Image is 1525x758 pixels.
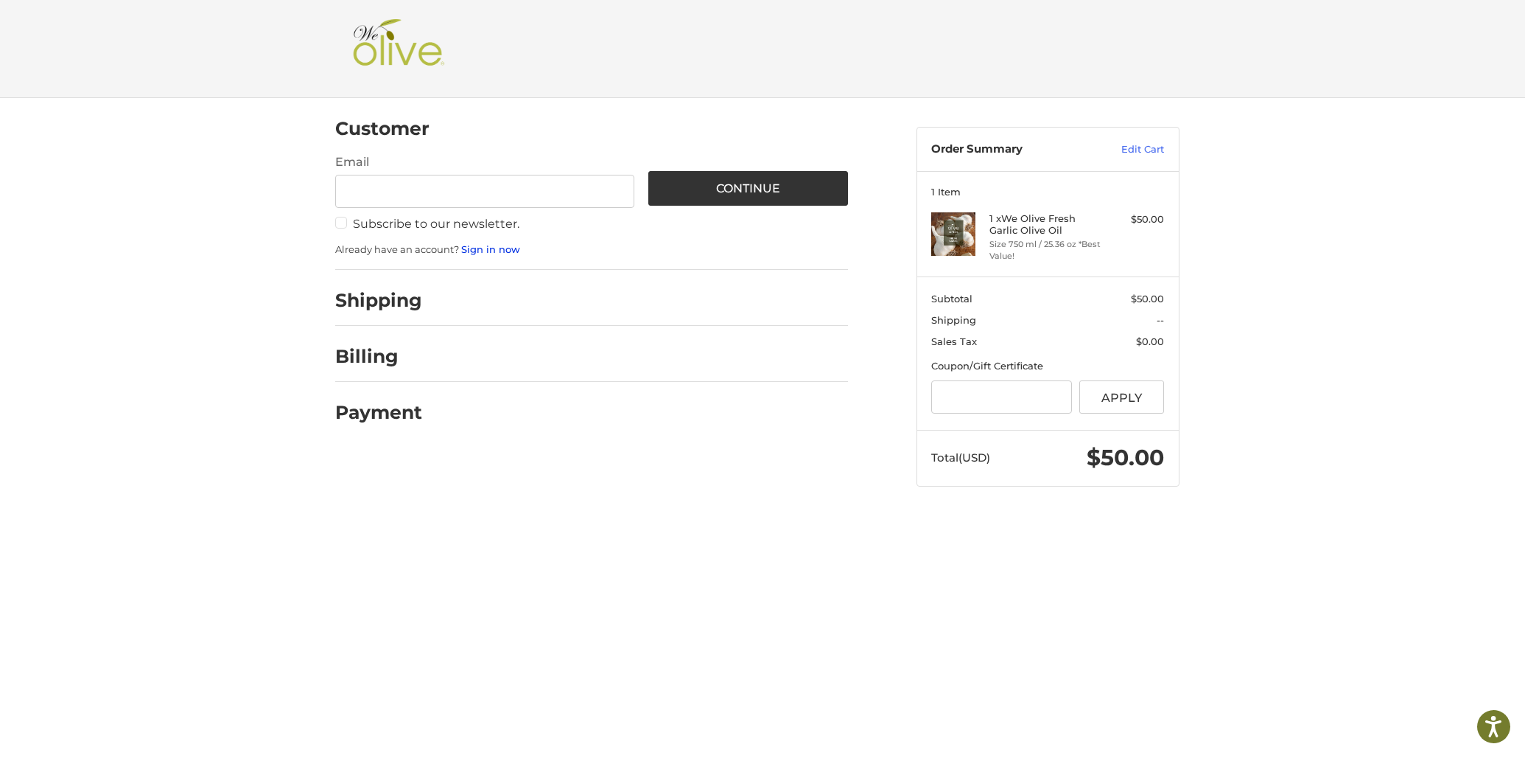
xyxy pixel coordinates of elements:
input: Gift Certificate or Coupon Code [931,380,1072,414]
li: Size 750 ml / 25.36 oz *Best Value! [989,238,1102,262]
a: Sign in now [461,243,520,255]
p: We're away right now. Please check back later! [21,22,166,34]
h3: 1 Item [931,186,1164,198]
span: $0.00 [1136,335,1164,347]
span: Subscribe to our newsletter. [353,217,519,231]
span: Sales Tax [931,335,977,347]
h2: Payment [335,401,422,424]
a: Edit Cart [1090,142,1164,157]
span: Total (USD) [931,451,990,465]
span: Shipping [931,314,976,326]
p: Already have an account? [335,243,848,257]
span: Subtotal [931,293,972,305]
h2: Billing [335,345,421,368]
span: $50.00 [1087,444,1164,471]
h3: Order Summary [931,142,1090,157]
img: Shop We Olive [349,19,448,78]
button: Open LiveChat chat widget [169,19,187,37]
button: Apply [1079,380,1165,414]
button: Continue [648,171,848,206]
h2: Shipping [335,289,422,312]
div: Coupon/Gift Certificate [931,359,1164,374]
h2: Customer [335,117,430,140]
span: -- [1157,314,1164,326]
div: $50.00 [1106,212,1164,227]
span: $50.00 [1131,293,1164,305]
label: Email [335,153,634,171]
h4: 1 x We Olive Fresh Garlic Olive Oil [989,212,1102,237]
iframe: Google Customer Reviews [1403,718,1525,758]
